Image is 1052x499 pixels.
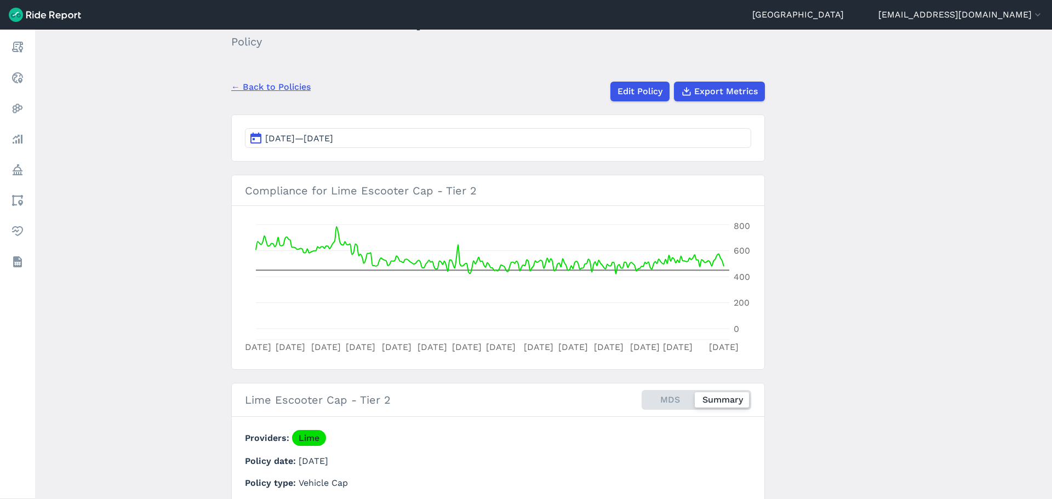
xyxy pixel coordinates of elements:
[299,456,328,466] span: [DATE]
[734,245,750,256] tspan: 600
[299,478,348,488] span: Vehicle Cap
[245,392,391,408] h2: Lime Escooter Cap - Tier 2
[231,81,311,94] a: ← Back to Policies
[292,430,326,446] a: Lime
[734,297,750,308] tspan: 200
[524,342,553,352] tspan: [DATE]
[8,160,27,180] a: Policy
[734,272,750,282] tspan: 400
[418,342,447,352] tspan: [DATE]
[734,221,750,231] tspan: 800
[9,8,81,22] img: Ride Report
[245,433,292,443] span: Providers
[8,99,27,118] a: Heatmaps
[232,175,764,206] h3: Compliance for Lime Escooter Cap - Tier 2
[558,342,588,352] tspan: [DATE]
[734,324,739,334] tspan: 0
[8,221,27,241] a: Health
[878,8,1043,21] button: [EMAIL_ADDRESS][DOMAIN_NAME]
[594,342,624,352] tspan: [DATE]
[630,342,660,352] tspan: [DATE]
[709,342,739,352] tspan: [DATE]
[8,252,27,272] a: Datasets
[486,342,516,352] tspan: [DATE]
[245,478,299,488] span: Policy type
[276,342,305,352] tspan: [DATE]
[311,342,341,352] tspan: [DATE]
[674,82,765,101] button: Export Metrics
[242,342,271,352] tspan: [DATE]
[452,342,482,352] tspan: [DATE]
[663,342,693,352] tspan: [DATE]
[752,8,844,21] a: [GEOGRAPHIC_DATA]
[346,342,375,352] tspan: [DATE]
[694,85,758,98] span: Export Metrics
[8,191,27,210] a: Areas
[8,68,27,88] a: Realtime
[8,37,27,57] a: Report
[382,342,411,352] tspan: [DATE]
[8,129,27,149] a: Analyze
[245,456,299,466] span: Policy date
[231,33,511,50] h2: Policy
[610,82,670,101] a: Edit Policy
[265,133,333,144] span: [DATE]—[DATE]
[245,128,751,148] button: [DATE]—[DATE]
